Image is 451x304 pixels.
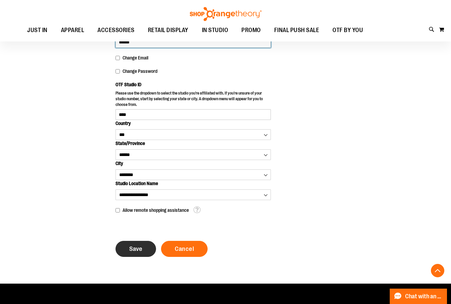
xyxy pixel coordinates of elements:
[116,121,131,126] span: Country
[116,91,271,109] p: Please use the dropdown to select the studio you're affiliated with. If you're unsure of your stu...
[189,7,262,21] img: Shop Orangetheory
[20,23,54,38] a: JUST IN
[332,23,363,38] span: OTF BY YOU
[431,264,444,277] button: Back To Top
[54,23,91,38] a: APPAREL
[123,207,189,213] span: Allow remote shopping assistance
[27,23,48,38] span: JUST IN
[123,68,157,74] span: Change Password
[91,23,141,38] a: ACCESSORIES
[116,241,156,257] button: Save
[268,23,326,38] a: FINAL PUSH SALE
[195,23,235,38] a: IN STUDIO
[129,245,142,253] span: Save
[61,23,84,38] span: APPAREL
[116,181,158,186] span: Studio Location Name
[141,23,195,38] a: RETAIL DISPLAY
[202,23,228,38] span: IN STUDIO
[241,23,261,38] span: PROMO
[116,161,123,166] span: City
[274,23,319,38] span: FINAL PUSH SALE
[123,55,148,60] span: Change Email
[161,241,208,257] a: Cancel
[390,289,447,304] button: Chat with an Expert
[116,82,141,87] span: OTF Studio ID
[326,23,370,38] a: OTF BY YOU
[97,23,135,38] span: ACCESSORIES
[148,23,189,38] span: RETAIL DISPLAY
[235,23,268,38] a: PROMO
[116,141,145,146] span: State/Province
[175,245,194,253] span: Cancel
[405,293,443,300] span: Chat with an Expert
